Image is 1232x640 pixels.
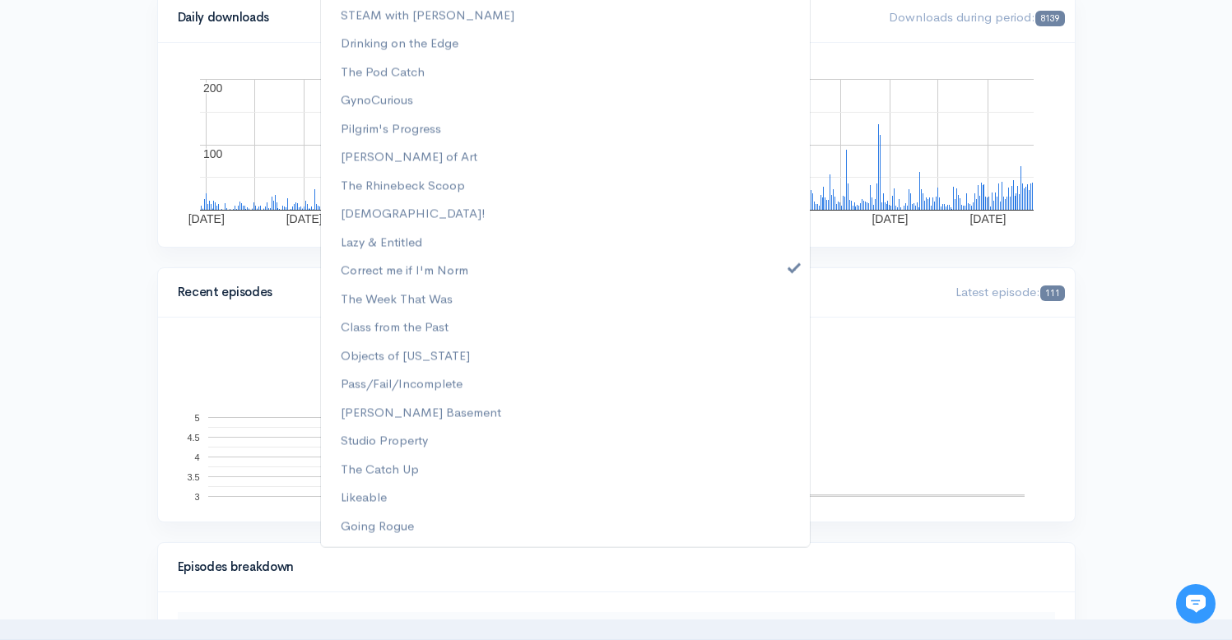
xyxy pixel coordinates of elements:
[22,282,307,302] p: Find an answer quickly
[194,452,199,461] text: 4
[341,176,465,195] span: The Rhinebeck Scoop
[178,285,576,299] h4: Recent episodes
[341,374,463,393] span: Pass/Fail/Incomplete
[341,90,413,109] span: GynoCurious
[187,471,199,481] text: 3.5
[194,412,199,422] text: 5
[341,460,419,479] span: The Catch Up
[106,228,198,241] span: New conversation
[1176,584,1216,624] iframe: gist-messenger-bubble-iframe
[178,560,1045,574] h4: Episodes breakdown
[889,9,1064,25] span: Downloads during period:
[178,63,1055,227] svg: A chart.
[187,432,199,442] text: 4.5
[188,212,224,225] text: [DATE]
[203,81,223,95] text: 200
[341,34,458,53] span: Drinking on the Edge
[286,212,322,225] text: [DATE]
[647,337,1055,502] svg: A chart.
[25,80,305,106] h1: Hi 👋
[969,212,1006,225] text: [DATE]
[25,109,305,188] h2: Just let us know if you need anything and we'll be happy to help! 🙂
[341,431,428,450] span: Studio Property
[341,233,422,252] span: Lazy & Entitled
[48,309,294,342] input: Search articles
[178,11,870,25] h4: Daily downloads
[872,212,908,225] text: [DATE]
[1035,11,1064,26] span: 8139
[178,337,586,502] svg: A chart.
[341,517,414,536] span: Going Rogue
[341,6,514,25] span: STEAM with [PERSON_NAME]
[341,63,425,81] span: The Pod Catch
[341,346,470,365] span: Objects of [US_STATE]
[1040,285,1064,301] span: 111
[26,218,304,251] button: New conversation
[203,147,223,160] text: 100
[194,491,199,501] text: 3
[341,488,387,507] span: Likeable
[341,318,449,336] span: Class from the Past
[341,119,441,138] span: Pilgrim's Progress
[341,204,486,223] span: [DEMOGRAPHIC_DATA]!
[341,290,453,308] span: The Week That Was
[341,147,477,166] span: [PERSON_NAME] of Art
[955,284,1064,299] span: Latest episode:
[341,261,468,280] span: Correct me if I'm Norm
[341,403,501,422] span: [PERSON_NAME] Basement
